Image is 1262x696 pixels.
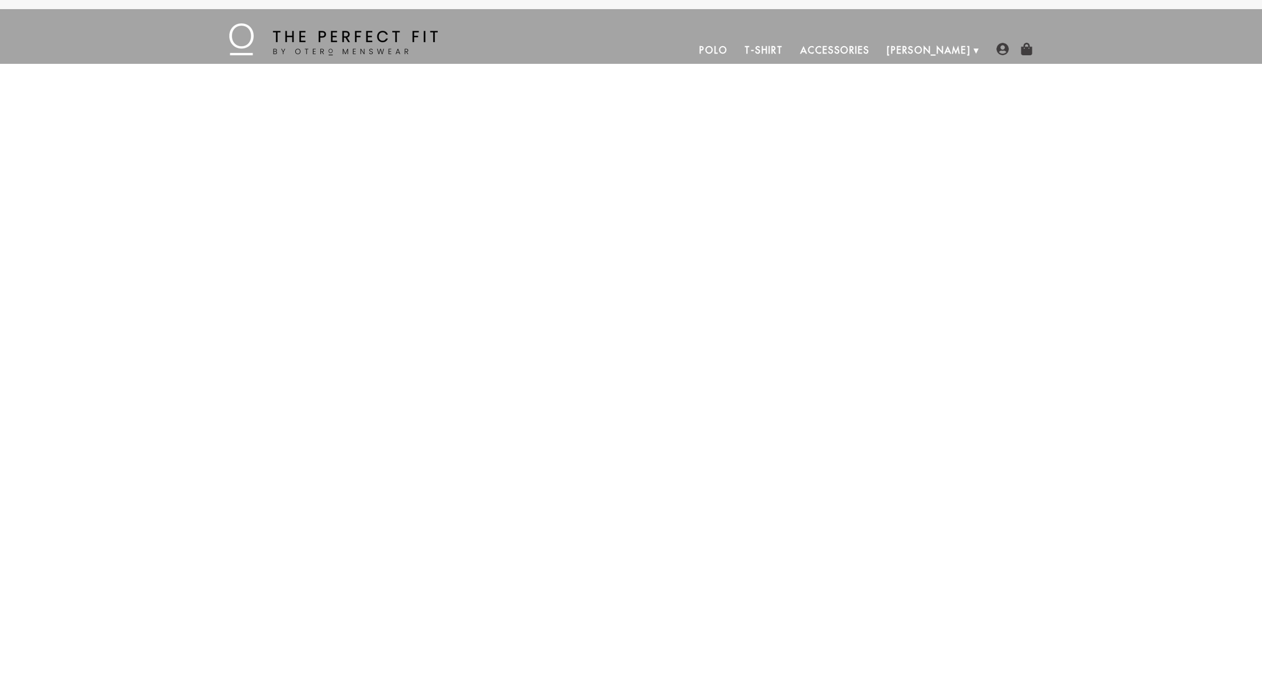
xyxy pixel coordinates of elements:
[792,36,878,64] a: Accessories
[1020,43,1033,55] img: shopping-bag-icon.png
[878,36,979,64] a: [PERSON_NAME]
[691,36,736,64] a: Polo
[736,36,791,64] a: T-Shirt
[229,23,438,55] img: The Perfect Fit - by Otero Menswear - Logo
[996,43,1009,55] img: user-account-icon.png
